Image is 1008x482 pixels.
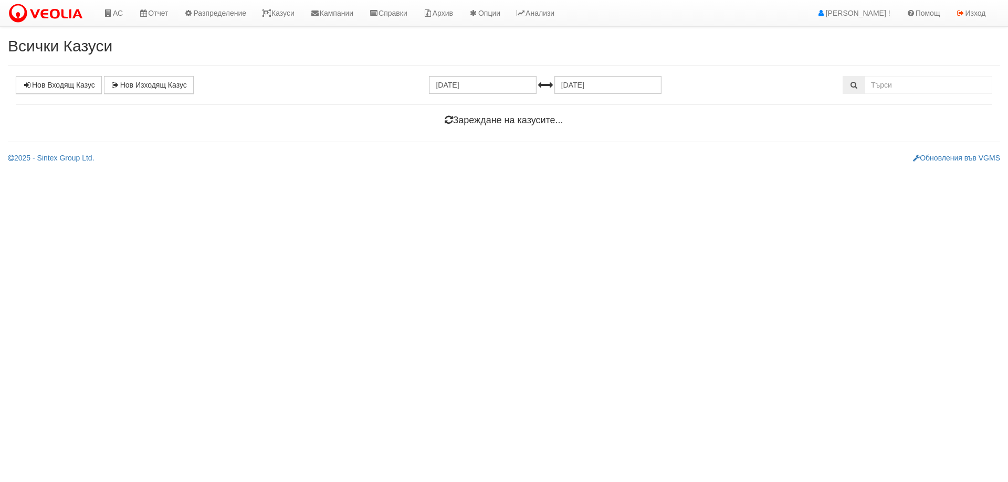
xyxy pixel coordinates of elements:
[16,76,102,94] a: Нов Входящ Казус
[16,115,992,126] h4: Зареждане на казусите...
[913,154,1000,162] a: Обновления във VGMS
[104,76,194,94] a: Нов Изходящ Казус
[8,154,94,162] a: 2025 - Sintex Group Ltd.
[865,76,992,94] input: Търсене по Идентификатор, Бл/Вх/Ап, Тип, Описание, Моб. Номер, Имейл, Файл, Коментар,
[8,3,88,25] img: VeoliaLogo.png
[8,37,1000,55] h2: Всички Казуси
